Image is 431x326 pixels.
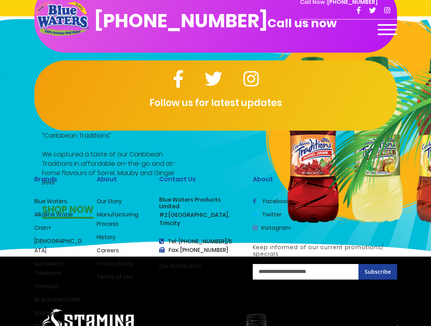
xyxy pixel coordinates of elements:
[34,197,67,205] a: Blue Waters
[159,220,241,227] h3: Trincity
[253,224,291,232] a: Instagram
[34,96,397,110] p: Follow us for latest updates
[97,197,122,205] a: Our Story
[253,175,397,183] h2: About
[34,309,58,317] a: Stamina
[159,262,202,270] a: Our Distributors
[97,246,119,254] a: Careers
[253,197,290,205] a: facebook
[34,260,64,277] a: Caribbean Traditions
[365,268,391,275] span: Subscribe
[34,1,89,35] a: store logo
[159,238,241,245] h4: Tel: [PHONE_NUMBER]/5
[34,296,80,303] a: Blue Waters Malt
[159,175,241,183] h2: Contact Us
[97,211,138,228] a: Manufacturing Process
[253,244,397,257] h5: Keep informed of our current promotions/ specials
[97,260,133,268] a: Privacy Policy
[97,233,115,241] a: History
[34,237,82,254] a: [DEMOGRAPHIC_DATA]
[253,211,282,218] a: twitter
[34,224,51,232] a: Cran+
[34,175,85,183] h2: Brands
[358,264,397,280] button: Subscribe
[159,212,241,218] h3: #2 [GEOGRAPHIC_DATA],
[159,197,241,210] h3: Blue Waters Products Limited
[34,211,73,218] a: Alkaline Water
[159,247,241,253] h3: Fax: [PHONE_NUMBER]
[34,282,59,290] a: Tampico
[97,273,133,281] a: Terms of Use
[97,175,147,183] h2: About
